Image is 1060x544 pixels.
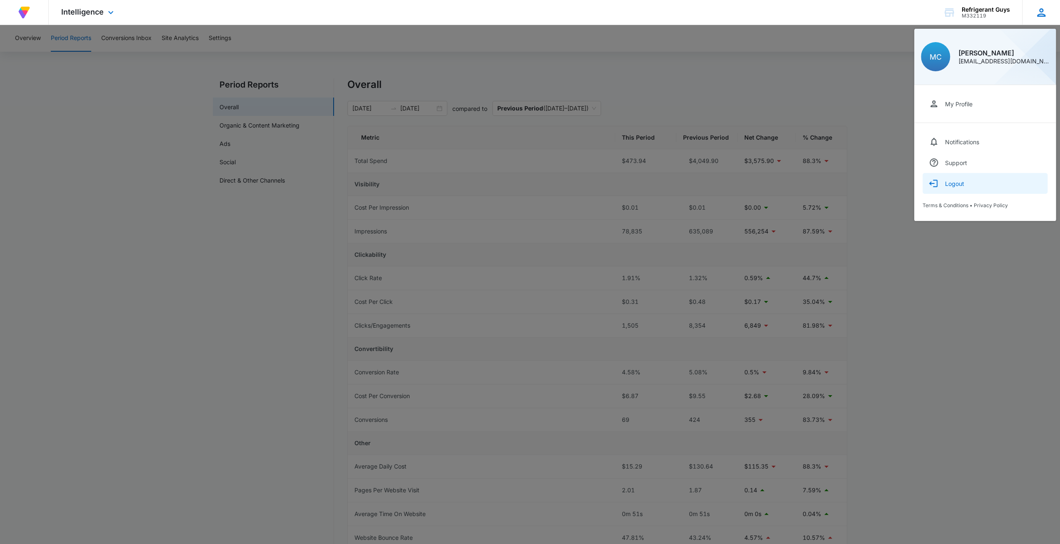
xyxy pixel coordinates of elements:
[923,202,1048,208] div: •
[945,138,979,145] div: Notifications
[962,6,1010,13] div: account name
[923,93,1048,114] a: My Profile
[923,131,1048,152] a: Notifications
[945,159,967,166] div: Support
[923,173,1048,194] button: Logout
[962,13,1010,19] div: account id
[923,202,968,208] a: Terms & Conditions
[61,8,104,16] span: Intelligence
[974,202,1008,208] a: Privacy Policy
[923,152,1048,173] a: Support
[958,58,1049,64] div: [EMAIL_ADDRESS][DOMAIN_NAME]
[17,5,32,20] img: Volusion
[930,53,942,61] span: MC
[945,180,964,187] div: Logout
[958,50,1049,56] div: [PERSON_NAME]
[945,100,973,108] div: My Profile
